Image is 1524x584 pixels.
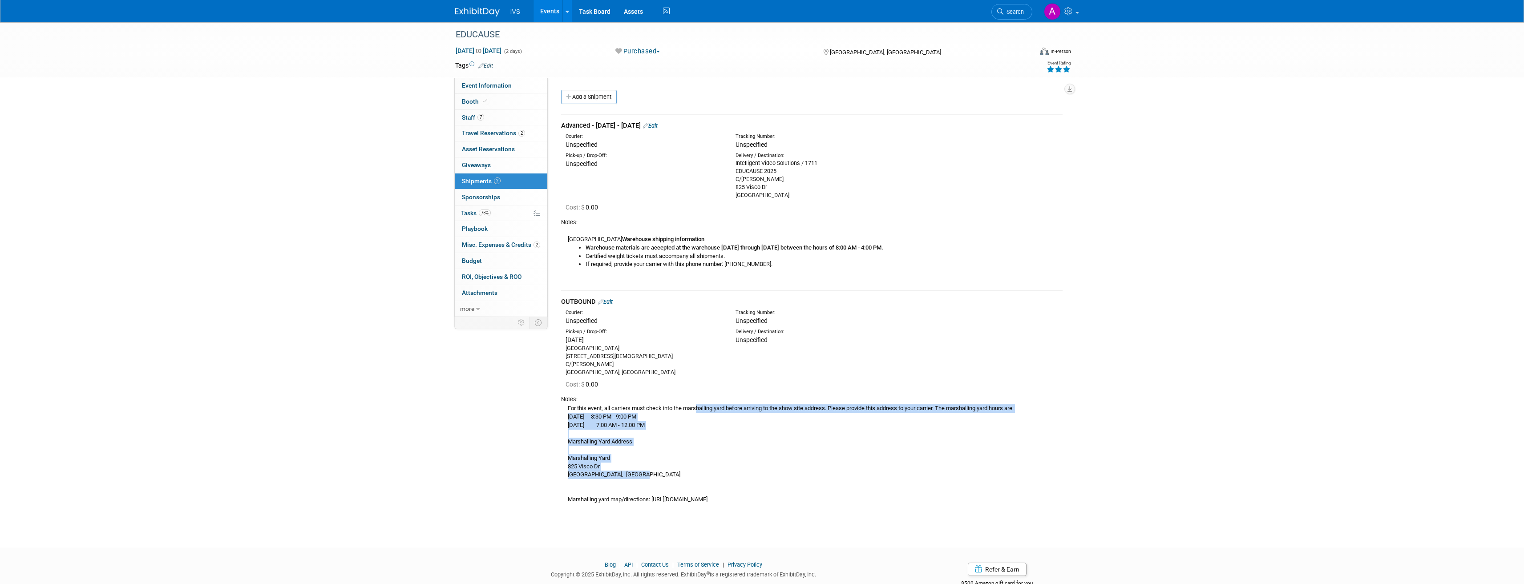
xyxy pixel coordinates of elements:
[483,99,487,104] i: Booth reservation complete
[736,152,892,159] div: Delivery / Destination:
[455,221,547,237] a: Playbook
[617,561,623,568] span: |
[462,273,521,280] span: ROI, Objectives & ROO
[461,209,491,217] span: Tasks
[634,561,640,568] span: |
[736,328,892,335] div: Delivery / Destination:
[736,309,935,316] div: Tracking Number:
[455,285,547,301] a: Attachments
[510,8,521,15] span: IVS
[503,48,522,54] span: (2 days)
[455,237,547,253] a: Misc. Expenses & Credits2
[455,173,547,189] a: Shipments2
[566,160,598,167] span: Unspecified
[455,78,547,93] a: Event Information
[479,209,491,216] span: 75%
[566,309,722,316] div: Courier:
[455,141,547,157] a: Asset Reservations
[455,157,547,173] a: Giveaways
[462,145,515,153] span: Asset Reservations
[474,47,483,54] span: to
[566,328,722,335] div: Pick-up / Drop-Off:
[566,204,586,211] span: Cost: $
[477,114,484,121] span: 7
[462,177,501,185] span: Shipments
[561,121,1063,130] div: Advanced - [DATE] - [DATE]
[980,46,1071,60] div: Event Format
[455,61,493,70] td: Tags
[462,289,497,296] span: Attachments
[830,49,941,56] span: [GEOGRAPHIC_DATA], [GEOGRAPHIC_DATA]
[455,94,547,109] a: Booth
[566,152,722,159] div: Pick-up / Drop-Off:
[1003,8,1024,15] span: Search
[561,403,1063,503] div: For this event, all carriers must check into the marshalling yard before arriving to the show sit...
[462,241,540,248] span: Misc. Expenses & Credits
[462,82,512,89] span: Event Information
[455,301,547,317] a: more
[586,252,1063,261] li: Certified weight tickets must accompany all shipments.
[455,125,547,141] a: Travel Reservations2
[561,218,1063,226] div: Notes:
[641,561,669,568] a: Contact Us
[670,561,676,568] span: |
[1040,48,1049,55] img: Format-Inperson.png
[494,177,501,184] span: 2
[455,269,547,285] a: ROI, Objectives & ROO
[462,225,488,232] span: Playbook
[1050,48,1071,55] div: In-Person
[561,226,1063,282] div: [GEOGRAPHIC_DATA]
[518,130,525,137] span: 2
[736,336,768,343] span: Unspecified
[478,63,493,69] a: Edit
[586,244,883,251] b: Warehouse materials are accepted at the warehouse [DATE] through [DATE] between the hours of 8:00...
[529,317,547,328] td: Toggle Event Tabs
[566,204,602,211] span: 0.00
[455,253,547,269] a: Budget
[728,561,762,568] a: Privacy Policy
[462,98,489,105] span: Booth
[455,47,502,55] span: [DATE] [DATE]
[462,193,500,201] span: Sponsorships
[968,563,1027,576] a: Refer & Earn
[643,122,658,129] a: Edit
[534,242,540,248] span: 2
[462,129,525,137] span: Travel Reservations
[462,114,484,121] span: Staff
[598,298,613,305] a: Edit
[624,561,633,568] a: API
[566,133,722,140] div: Courier:
[460,305,474,312] span: more
[736,159,892,199] div: Intelligent Video Solutions / 1711 EDUCAUSE 2025 C/[PERSON_NAME] 825 Visco Dr [GEOGRAPHIC_DATA]
[707,571,710,576] sup: ®
[736,133,935,140] div: Tracking Number:
[455,205,547,221] a: Tasks75%
[677,561,719,568] a: Terms of Service
[561,90,617,104] a: Add a Shipment
[561,395,1063,403] div: Notes:
[462,161,491,169] span: Giveaways
[720,561,726,568] span: |
[1047,61,1071,65] div: Event Rating
[991,4,1032,20] a: Search
[561,297,1063,306] div: OUTBOUND
[622,236,704,242] b: Warehouse shipping information
[566,335,722,344] div: [DATE]
[462,257,482,264] span: Budget
[455,110,547,125] a: Staff7
[605,561,616,568] a: Blog
[455,8,500,16] img: ExhibitDay
[1044,3,1061,20] img: Aaron Lentscher
[586,260,1063,269] li: If required, provide your carrier with this phone number: [PHONE_NUMBER].
[736,317,768,324] span: Unspecified
[453,27,1019,43] div: EDUCAUSE
[514,317,530,328] td: Personalize Event Tab Strip
[566,140,722,149] div: Unspecified
[455,189,547,205] a: Sponsorships
[566,316,722,325] div: Unspecified
[566,381,602,388] span: 0.00
[736,141,768,148] span: Unspecified
[455,568,913,579] div: Copyright © 2025 ExhibitDay, Inc. All rights reserved. ExhibitDay is a registered trademark of Ex...
[566,344,722,376] div: [GEOGRAPHIC_DATA] [STREET_ADDRESS][DEMOGRAPHIC_DATA] C/[PERSON_NAME] [GEOGRAPHIC_DATA], [GEOGRAPH...
[612,47,663,56] button: Purchased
